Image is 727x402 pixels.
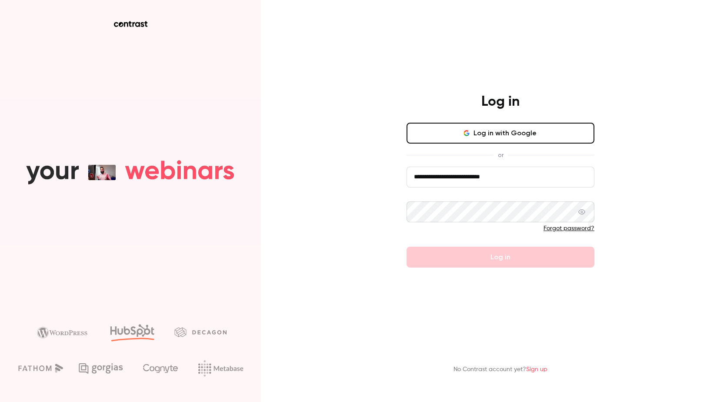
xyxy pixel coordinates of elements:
[174,327,227,337] img: decagon
[494,151,508,160] span: or
[407,123,594,144] button: Log in with Google
[481,93,520,111] h4: Log in
[454,365,547,374] p: No Contrast account yet?
[526,366,547,372] a: Sign up
[544,225,594,231] a: Forgot password?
